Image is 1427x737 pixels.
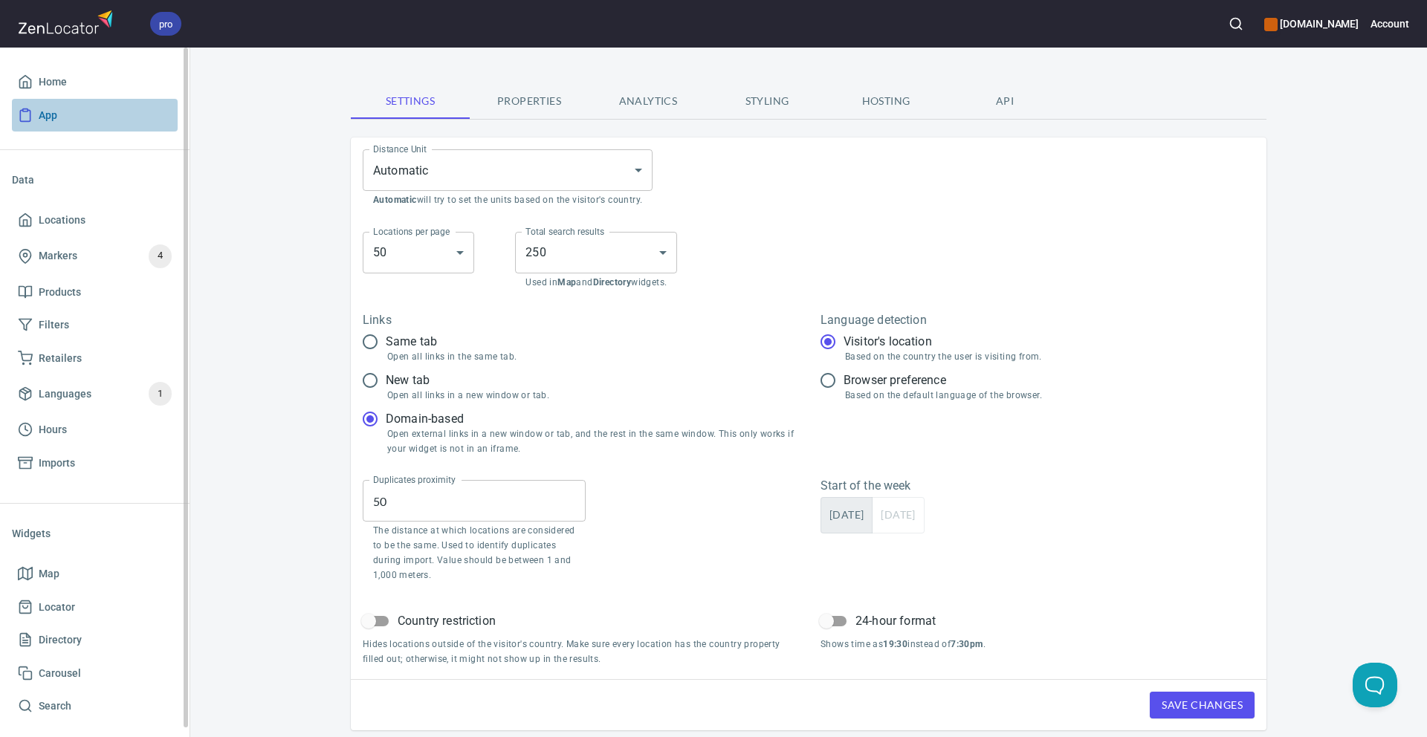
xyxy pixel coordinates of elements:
[598,92,699,111] span: Analytics
[557,277,576,288] b: Map
[844,333,932,351] span: Visitor's location
[387,389,797,403] p: Open all links in a new window or tab.
[39,106,57,125] span: App
[872,497,924,533] button: left aligned
[12,99,178,132] a: App
[593,277,632,288] b: Directory
[12,65,178,99] a: Home
[479,92,580,111] span: Properties
[883,639,907,649] b: 19:30
[373,193,642,208] p: will try to set the units based on the visitor's country.
[515,232,677,273] div: 250
[39,73,67,91] span: Home
[835,92,936,111] span: Hosting
[1353,663,1397,707] iframe: Help Scout Beacon - Open
[1264,16,1359,32] h6: [DOMAIN_NAME]
[12,516,178,551] li: Widgets
[39,631,82,649] span: Directory
[954,92,1055,111] span: API
[39,316,69,334] span: Filters
[821,637,1255,652] p: Shows time as instead of .
[12,374,178,413] a: Languages1
[12,447,178,480] a: Imports
[18,6,117,38] img: zenlocator
[149,247,172,264] span: 4
[951,639,983,649] b: 7:30pm
[387,427,797,457] p: Open external links in a new window or tab, and the rest in the same window. This only works if y...
[821,480,911,492] legend: Start of the week
[386,333,437,351] span: Same tab
[855,612,936,630] span: 24-hour format
[39,565,59,583] span: Map
[525,276,667,290] p: Used in and widgets.
[12,308,178,342] a: Filters
[360,92,461,111] span: Settings
[12,342,178,375] a: Retailers
[821,497,925,533] div: start-of-week
[845,389,1042,403] p: Based on the default language of the browser.
[12,413,178,447] a: Hours
[821,314,927,326] legend: Language detection
[386,410,464,428] span: Domain-based
[39,283,81,302] span: Products
[1371,7,1409,40] button: Account
[39,697,71,715] span: Search
[363,326,797,457] div: links
[821,497,873,533] button: left aligned
[363,149,653,191] div: Automatic
[387,350,797,365] p: Open all links in the same tab.
[829,506,864,525] span: [DATE]
[1150,692,1255,719] button: Save Changes
[386,371,430,389] span: New tab
[12,689,178,723] a: Search
[39,421,67,439] span: Hours
[1162,696,1243,715] span: Save Changes
[39,385,91,403] span: Languages
[845,350,1042,365] p: Based on the country the user is visiting from.
[12,276,178,309] a: Products
[39,664,81,683] span: Carousel
[373,524,575,583] p: The distance at which locations are considered to be the same. Used to identify duplicates during...
[12,162,178,198] li: Data
[150,12,181,36] div: pro
[373,195,417,205] b: Automatic
[12,237,178,276] a: Markers4
[821,326,1042,403] div: language-detection
[363,232,474,273] div: 50
[398,612,496,630] span: Country restriction
[1264,18,1278,31] button: color-CE600E
[716,92,818,111] span: Styling
[39,598,75,617] span: Locator
[12,204,178,237] a: Locations
[12,657,178,690] a: Carousel
[363,314,392,326] legend: Links
[12,623,178,657] a: Directory
[12,557,178,591] a: Map
[844,371,946,389] span: Browser preference
[12,591,178,624] a: Locator
[39,211,85,230] span: Locations
[1371,16,1409,32] h6: Account
[363,637,797,667] p: Hides locations outside of the visitor's country. Make sure every location has the country proper...
[39,247,77,265] span: Markers
[39,349,82,368] span: Retailers
[150,16,181,32] span: pro
[149,386,172,403] span: 1
[39,454,75,473] span: Imports
[881,506,915,525] span: [DATE]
